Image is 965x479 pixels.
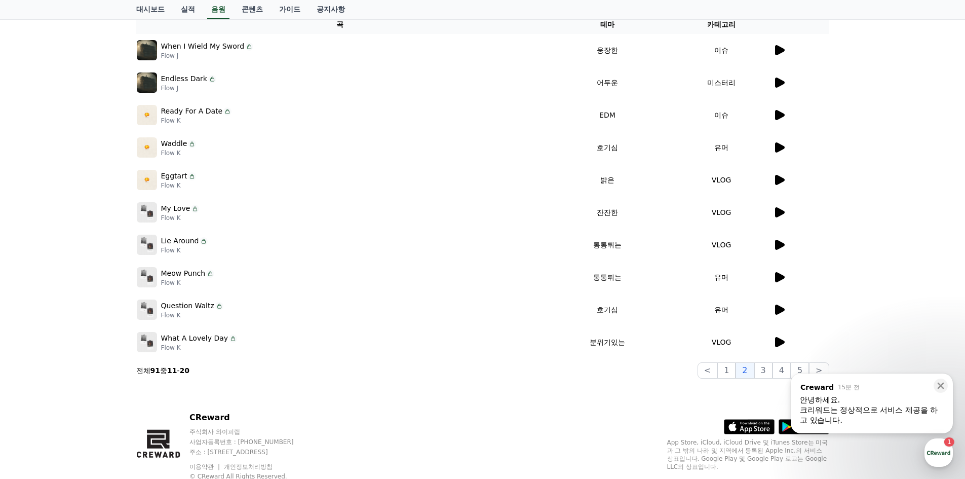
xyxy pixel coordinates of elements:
[157,337,169,345] span: 설정
[189,412,313,424] p: CReward
[189,428,313,436] p: 주식회사 와이피랩
[103,321,106,329] span: 1
[671,196,773,229] td: VLOG
[736,362,754,379] button: 2
[544,261,670,293] td: 통통튀는
[544,66,670,99] td: 어두운
[671,229,773,261] td: VLOG
[671,15,773,34] th: 카테고리
[698,362,717,379] button: <
[161,333,228,344] p: What A Lovely Day
[137,202,157,223] img: music
[161,203,190,214] p: My Love
[189,463,221,470] a: 이용약관
[717,362,736,379] button: 1
[671,66,773,99] td: 미스터리
[161,301,214,311] p: Question Waltz
[671,261,773,293] td: 유머
[161,344,238,352] p: Flow K
[671,131,773,164] td: 유머
[161,311,223,319] p: Flow K
[136,365,190,376] p: 전체 중 -
[161,171,187,181] p: Eggtart
[161,41,245,52] p: When I Wield My Sword
[137,235,157,255] img: music
[67,321,131,347] a: 1대화
[137,332,157,352] img: music
[137,267,157,287] img: music
[809,362,829,379] button: >
[791,362,809,379] button: 5
[544,164,670,196] td: 밝은
[136,15,545,34] th: 곡
[544,34,670,66] td: 웅장한
[161,149,197,157] p: Flow K
[161,138,187,149] p: Waddle
[161,246,208,254] p: Flow K
[161,279,215,287] p: Flow K
[671,99,773,131] td: 이슈
[544,131,670,164] td: 호기심
[161,236,199,246] p: Lie Around
[161,181,197,190] p: Flow K
[544,293,670,326] td: 호기심
[773,362,791,379] button: 4
[161,73,207,84] p: Endless Dark
[180,366,189,375] strong: 20
[161,214,200,222] p: Flow K
[161,268,206,279] p: Meow Punch
[189,438,313,446] p: 사업자등록번호 : [PHONE_NUMBER]
[189,448,313,456] p: 주소 : [STREET_ADDRESS]
[544,196,670,229] td: 잔잔한
[544,99,670,131] td: EDM
[137,40,157,60] img: music
[161,84,216,92] p: Flow J
[32,337,38,345] span: 홈
[224,463,273,470] a: 개인정보처리방침
[161,106,223,117] p: Ready For A Date
[3,321,67,347] a: 홈
[137,300,157,320] img: music
[131,321,195,347] a: 설정
[137,170,157,190] img: music
[671,34,773,66] td: 이슈
[167,366,177,375] strong: 11
[671,164,773,196] td: VLOG
[667,438,829,471] p: App Store, iCloud, iCloud Drive 및 iTunes Store는 미국과 그 밖의 나라 및 지역에서 등록된 Apple Inc.의 서비스 상표입니다. Goo...
[544,326,670,358] td: 분위기있는
[544,15,670,34] th: 테마
[93,337,105,345] span: 대화
[544,229,670,261] td: 통통튀는
[161,52,254,60] p: Flow J
[150,366,160,375] strong: 91
[671,326,773,358] td: VLOG
[161,117,232,125] p: Flow K
[137,105,157,125] img: music
[671,293,773,326] td: 유머
[754,362,773,379] button: 3
[137,72,157,93] img: music
[137,137,157,158] img: music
